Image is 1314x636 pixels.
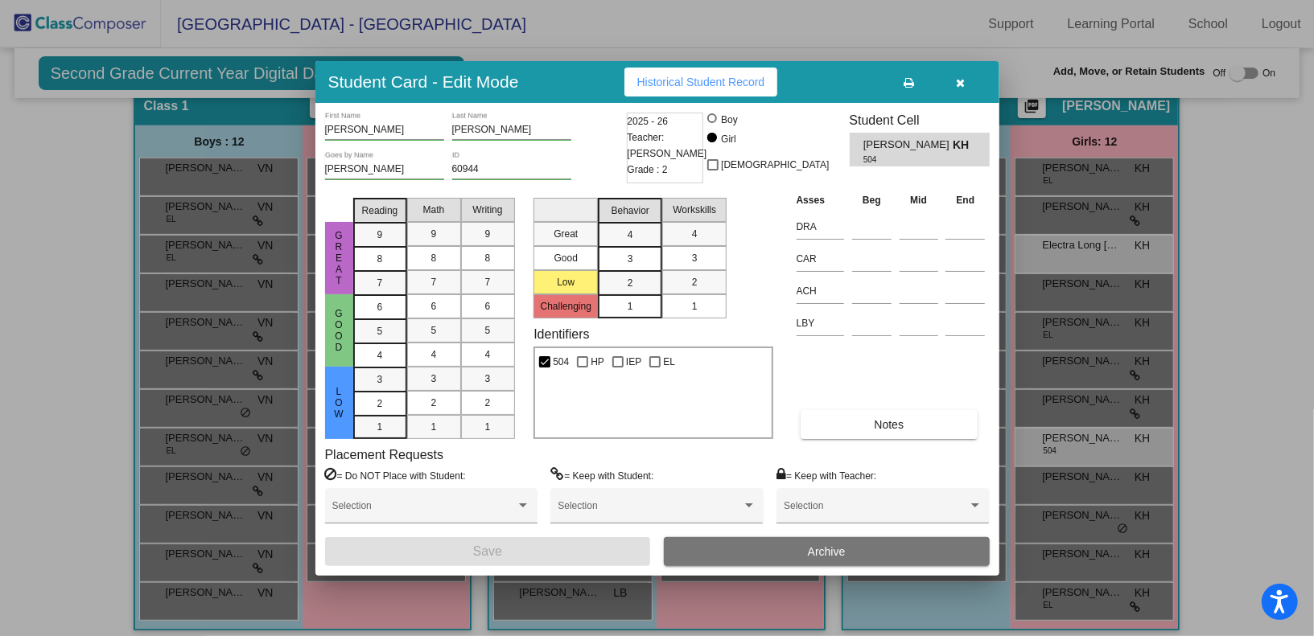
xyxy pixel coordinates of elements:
span: HP [591,352,604,371]
span: 2025 - 26 [628,113,669,129]
span: 3 [431,371,437,386]
span: Low [332,386,346,420]
span: 1 [431,420,437,434]
div: Boy [720,113,738,127]
span: KH [953,137,975,154]
input: assessment [797,247,844,271]
label: Identifiers [533,326,589,342]
span: Workskills [673,203,716,217]
input: assessment [797,215,844,239]
input: assessment [797,279,844,303]
span: 5 [377,324,383,339]
span: 504 [863,154,941,166]
span: 4 [628,228,633,242]
span: 3 [692,251,698,265]
input: goes by name [325,164,444,175]
span: Historical Student Record [637,76,765,88]
span: 1 [692,299,698,314]
input: Enter ID [452,164,571,175]
span: 9 [485,227,491,241]
label: = Keep with Teacher: [776,467,876,483]
button: Save [325,537,651,566]
span: 4 [485,347,491,362]
span: 2 [377,396,383,411]
button: Archive [664,537,990,566]
span: 1 [628,299,633,314]
span: 2 [628,276,633,290]
span: 6 [431,299,437,314]
th: Beg [848,191,896,209]
span: 1 [377,420,383,434]
span: 5 [431,323,437,338]
span: Math [423,203,445,217]
span: Grade : 2 [628,162,668,178]
span: Save [473,544,502,558]
span: 8 [431,251,437,265]
span: Writing [472,203,502,217]
div: Girl [720,132,736,146]
label: Placement Requests [325,447,444,462]
span: [PERSON_NAME] [863,137,953,154]
span: 5 [485,323,491,338]
span: 9 [431,227,437,241]
span: 3 [377,372,383,387]
span: 6 [485,299,491,314]
button: Historical Student Record [624,68,778,96]
span: 6 [377,300,383,314]
span: 8 [485,251,491,265]
span: 7 [431,275,437,289]
label: = Do NOT Place with Student: [325,467,466,483]
span: Good [332,308,346,353]
input: assessment [797,311,844,335]
th: Asses [793,191,848,209]
button: Notes [801,410,978,439]
span: 504 [553,352,569,371]
span: 9 [377,228,383,242]
span: 2 [431,396,437,410]
th: End [941,191,989,209]
span: 4 [377,348,383,363]
span: 2 [692,275,698,289]
label: = Keep with Student: [550,467,653,483]
span: 4 [692,227,698,241]
span: Behavior [612,203,649,218]
span: Archive [808,545,846,558]
h3: Student Card - Edit Mode [328,72,519,92]
span: 8 [377,252,383,266]
span: 7 [377,276,383,290]
span: [DEMOGRAPHIC_DATA] [721,155,829,174]
span: Great [332,230,346,286]
th: Mid [896,191,942,209]
span: Notes [875,418,904,431]
span: 2 [485,396,491,410]
span: 3 [485,371,491,386]
span: EL [663,352,675,371]
span: 3 [628,252,633,266]
h3: Student Cell [850,113,990,128]
span: 4 [431,347,437,362]
span: 7 [485,275,491,289]
span: IEP [626,352,641,371]
span: 1 [485,420,491,434]
span: Reading [362,203,398,218]
span: Teacher: [PERSON_NAME] [628,129,707,162]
